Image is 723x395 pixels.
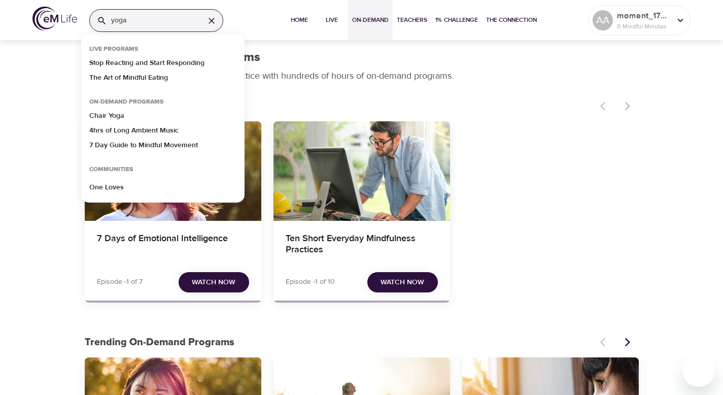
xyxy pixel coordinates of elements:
h4: Ten Short Everyday Mindfulness Practices [286,233,438,257]
span: Watch Now [192,276,235,289]
div: Communities [81,166,141,178]
span: Watch Now [381,276,424,289]
p: 4hrs of Long Ambient Music [89,125,179,140]
button: Watch Now [179,272,249,293]
iframe: Button to launch messaging window [682,354,715,387]
div: On-Demand Programs [81,98,171,111]
button: Ten Short Everyday Mindfulness Practices [273,121,450,221]
p: 0 Mindful Minutes [617,22,671,31]
p: 7 Day Guide to Mindful Movement [89,140,198,155]
input: Find programs, teachers, etc... [111,10,196,31]
span: Home [287,15,312,25]
div: AA [593,10,613,30]
p: One Loves [89,182,124,193]
p: Support your everyday mindfulness practice with hundreds of hours of on-demand programs. [85,69,465,83]
h4: 7 Days of Emotional Intelligence [97,233,249,257]
span: Live [320,15,344,25]
button: Next items [616,331,639,353]
span: On-Demand [352,15,389,25]
p: Episode -1 of 10 [286,277,335,287]
p: Chair Yoga [89,111,124,125]
button: Watch Now [367,272,438,293]
img: logo [32,7,77,30]
p: Episode -1 of 7 [97,277,143,287]
span: The Connection [486,15,537,25]
p: Stop Reacting and Start Responding [89,58,204,73]
p: Trending On-Demand Programs [85,335,594,350]
div: Live Programs [81,45,146,58]
span: Teachers [397,15,427,25]
span: 1% Challenge [435,15,478,25]
p: moment_1754231484 [617,10,671,22]
p: The Art of Mindful Eating [89,73,168,87]
h3: Continue Watching [85,100,594,112]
